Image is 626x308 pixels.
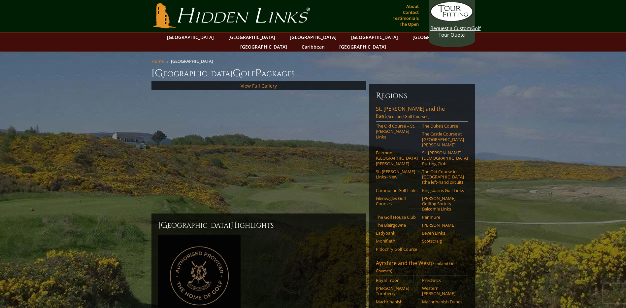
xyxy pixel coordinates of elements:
h1: [GEOGRAPHIC_DATA] olf ackages [151,67,475,80]
span: G [233,67,241,80]
h2: [GEOGRAPHIC_DATA] ighlights [158,220,359,231]
a: Scotscraig [422,238,464,244]
a: The Old Course in [GEOGRAPHIC_DATA] (the left-hand circuit) [422,169,464,185]
a: The Golf House Club [376,214,418,220]
a: Contact [401,8,420,17]
a: The Open [398,19,420,29]
a: [GEOGRAPHIC_DATA] [237,42,290,52]
a: The Blairgowrie [376,222,418,228]
a: Home [151,58,164,64]
span: (Scotland Golf Courses) [386,114,430,119]
a: [GEOGRAPHIC_DATA] [348,32,401,42]
a: About [405,2,420,11]
a: [GEOGRAPHIC_DATA] [225,32,279,42]
span: Request a Custom [430,25,471,31]
a: Fairmont [GEOGRAPHIC_DATA][PERSON_NAME] [376,150,418,166]
a: Royal Troon [376,278,418,283]
a: [GEOGRAPHIC_DATA] [164,32,217,42]
a: Caribbean [298,42,328,52]
a: Prestwick [422,278,464,283]
a: Kingsbarns Golf Links [422,188,464,193]
a: Machrihanish Dunes [422,299,464,304]
a: Leven Links [422,230,464,236]
h6: Regions [376,91,468,101]
a: Gleneagles Golf Courses [376,196,418,207]
a: [PERSON_NAME] Turnberry [376,286,418,296]
a: Ladybank [376,230,418,236]
li: [GEOGRAPHIC_DATA] [171,58,215,64]
a: Ayrshire and the West(Scotland Golf Courses) [376,259,468,276]
a: Machrihanish [376,299,418,304]
a: [GEOGRAPHIC_DATA] [409,32,463,42]
span: P [255,67,261,80]
a: [PERSON_NAME] [422,222,464,228]
a: View Full Gallery [241,83,277,89]
a: The Duke’s Course [422,123,464,129]
a: St. [PERSON_NAME] Links–New [376,169,418,180]
a: [GEOGRAPHIC_DATA] [336,42,389,52]
a: Pitlochry Golf Course [376,247,418,252]
a: [GEOGRAPHIC_DATA] [286,32,340,42]
a: The Old Course – St. [PERSON_NAME] Links [376,123,418,139]
a: St. [PERSON_NAME] [DEMOGRAPHIC_DATA]’ Putting Club [422,150,464,166]
span: H [231,220,237,231]
span: (Scotland Golf Courses) [376,261,457,274]
a: Western [PERSON_NAME] [422,286,464,296]
a: The Castle Course at [GEOGRAPHIC_DATA][PERSON_NAME] [422,131,464,147]
a: Testimonials [391,14,420,23]
a: Panmure [422,214,464,220]
a: St. [PERSON_NAME] and the East(Scotland Golf Courses) [376,105,468,122]
a: Request a CustomGolf Tour Quote [430,2,473,38]
a: [PERSON_NAME] Golfing Society Balcomie Links [422,196,464,212]
a: Monifieth [376,238,418,244]
a: Carnoustie Golf Links [376,188,418,193]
